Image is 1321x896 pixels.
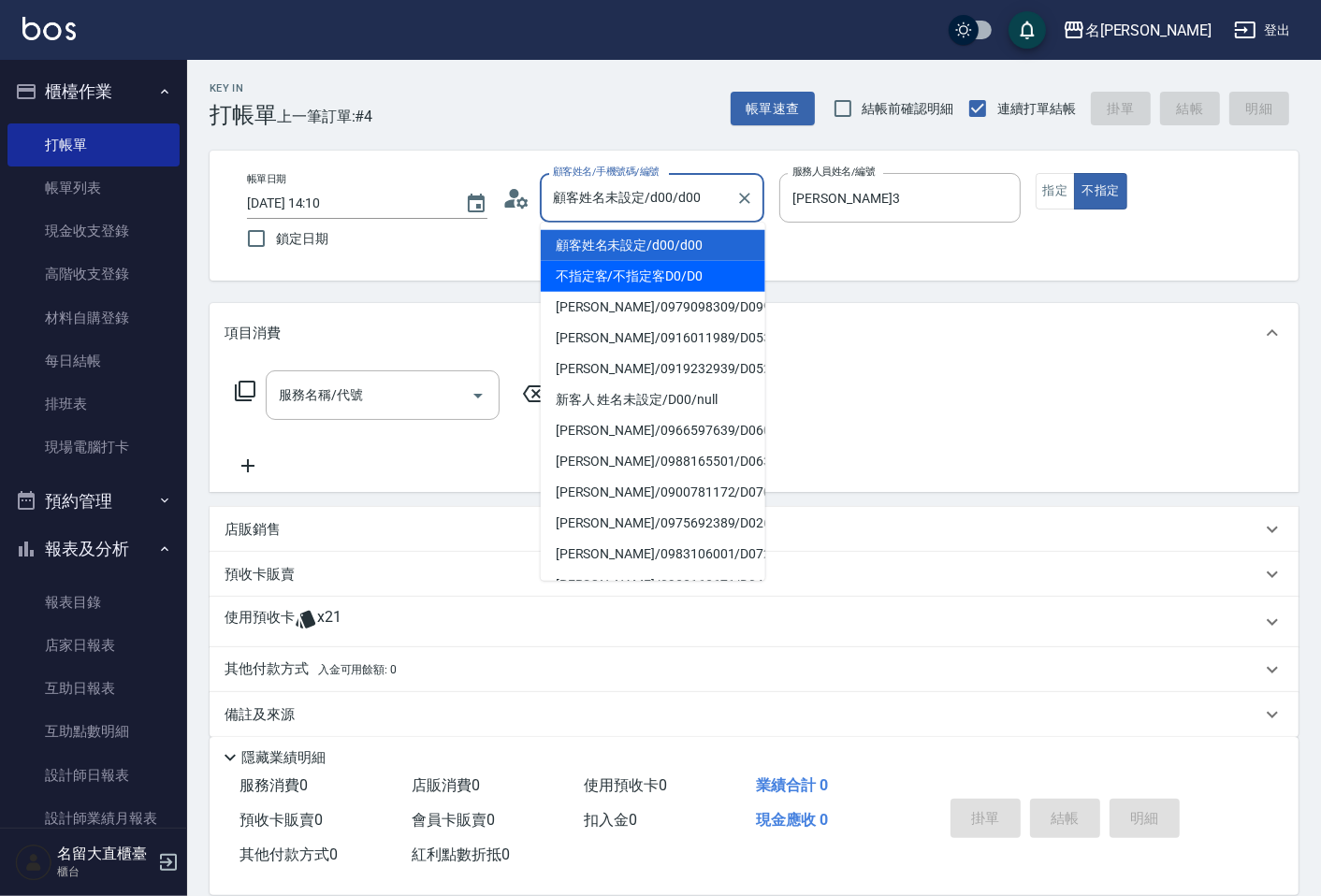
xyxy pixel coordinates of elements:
[277,105,373,128] span: 上一筆訂單:#4
[225,565,295,585] p: 預收卡販賣
[7,525,180,573] button: 報表及分析
[241,748,326,768] p: 隱藏業績明細
[7,426,180,469] a: 現場電腦打卡
[210,552,1299,597] div: 預收卡販賣
[7,67,180,116] button: 櫃檯作業
[247,188,446,219] input: YYYY/MM/DD hh:mm
[276,229,328,249] span: 鎖定日期
[225,659,397,680] p: 其他付款方式
[7,710,180,753] a: 互助點數明細
[7,166,180,210] a: 帳單列表
[584,776,667,794] span: 使用預收卡 0
[1036,173,1076,210] button: 指定
[541,415,765,446] li: [PERSON_NAME]/0966597639/D060
[7,340,180,383] a: 每日結帳
[541,292,765,323] li: [PERSON_NAME]/0979098309/D099
[7,624,180,667] a: 店家日報表
[225,608,295,636] p: 使用預收卡
[240,845,338,863] span: 其他付款方式 0
[541,446,765,477] li: [PERSON_NAME]/0988165501/D063
[732,185,758,211] button: Clear
[1055,11,1219,50] button: 名[PERSON_NAME]
[317,608,341,636] span: x21
[7,581,180,624] a: 報表目錄
[7,667,180,710] a: 互助日報表
[412,811,495,829] span: 會員卡販賣 0
[541,477,765,508] li: [PERSON_NAME]/0900781172/D070
[7,797,180,840] a: 設計師業績月報表
[997,99,1076,119] span: 連續打單結帳
[863,99,954,119] span: 結帳前確認明細
[210,647,1299,692] div: 其他付款方式入金可用餘額: 0
[792,165,875,179] label: 服務人員姓名/編號
[541,384,765,415] li: 新客人 姓名未設定/D00/null
[7,477,180,526] button: 預約管理
[731,92,815,126] button: 帳單速查
[1085,19,1212,42] div: 名[PERSON_NAME]
[541,539,765,570] li: [PERSON_NAME]/0983106001/D072
[756,776,828,794] span: 業績合計 0
[7,253,180,296] a: 高階收支登錄
[412,845,510,863] span: 紅利點數折抵 0
[1009,11,1046,49] button: save
[7,754,180,797] a: 設計師日報表
[225,520,281,540] p: 店販銷售
[247,172,286,186] label: 帳單日期
[240,776,308,794] span: 服務消費 0
[756,811,828,829] span: 現金應收 0
[541,570,765,600] li: [PERSON_NAME]/0933163671/D042
[541,354,765,384] li: [PERSON_NAME]/0919232939/D052
[541,230,765,261] li: 顧客姓名未設定/d00/d00
[210,597,1299,647] div: 使用預收卡x21
[7,123,180,166] a: 打帳單
[7,210,180,253] a: 現金收支登錄
[210,102,277,128] h3: 打帳單
[318,663,398,676] span: 入金可用餘額: 0
[210,507,1299,552] div: 店販銷售
[1074,173,1126,210] button: 不指定
[225,324,281,343] p: 項目消費
[584,811,637,829] span: 扣入金 0
[7,296,180,340] a: 材料自購登錄
[210,82,277,94] h2: Key In
[57,845,152,863] h5: 名留大直櫃臺
[57,863,152,880] p: 櫃台
[210,303,1299,363] div: 項目消費
[454,181,499,226] button: Choose date, selected date is 2025-10-10
[225,705,295,725] p: 備註及來源
[412,776,480,794] span: 店販消費 0
[553,165,660,179] label: 顧客姓名/手機號碼/編號
[541,508,765,539] li: [PERSON_NAME]/0975692389/D026
[7,383,180,426] a: 排班表
[240,811,323,829] span: 預收卡販賣 0
[15,844,52,881] img: Person
[22,17,76,40] img: Logo
[541,261,765,292] li: 不指定客/不指定客D0/D0
[541,323,765,354] li: [PERSON_NAME]/0916011989/D053
[1227,13,1299,48] button: 登出
[210,692,1299,737] div: 備註及來源
[463,381,493,411] button: Open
